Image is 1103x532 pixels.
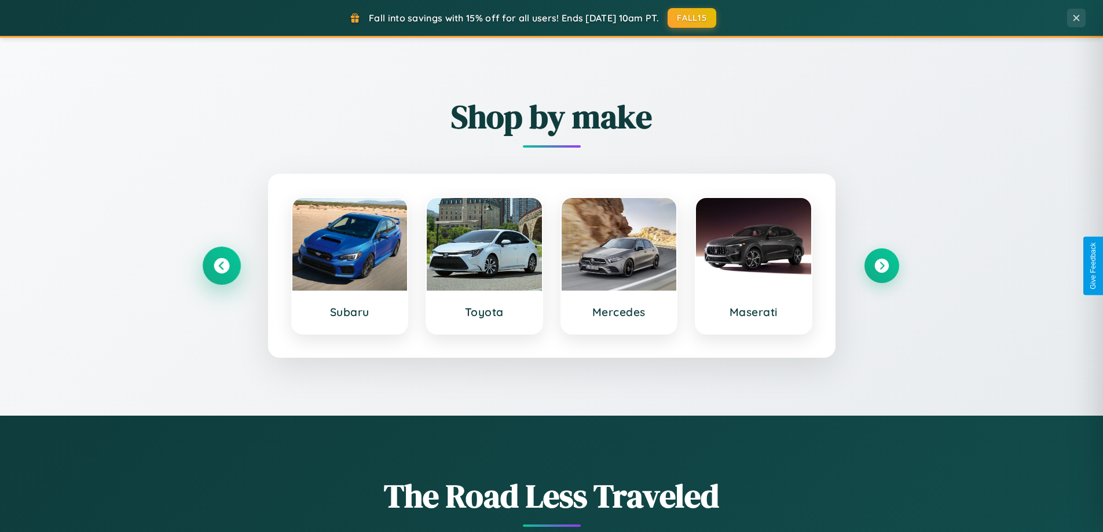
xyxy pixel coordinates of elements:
[438,305,530,319] h3: Toyota
[369,12,659,24] span: Fall into savings with 15% off for all users! Ends [DATE] 10am PT.
[204,474,899,518] h1: The Road Less Traveled
[1089,243,1097,289] div: Give Feedback
[304,305,396,319] h3: Subaru
[708,305,800,319] h3: Maserati
[573,305,665,319] h3: Mercedes
[668,8,716,28] button: FALL15
[204,94,899,139] h2: Shop by make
